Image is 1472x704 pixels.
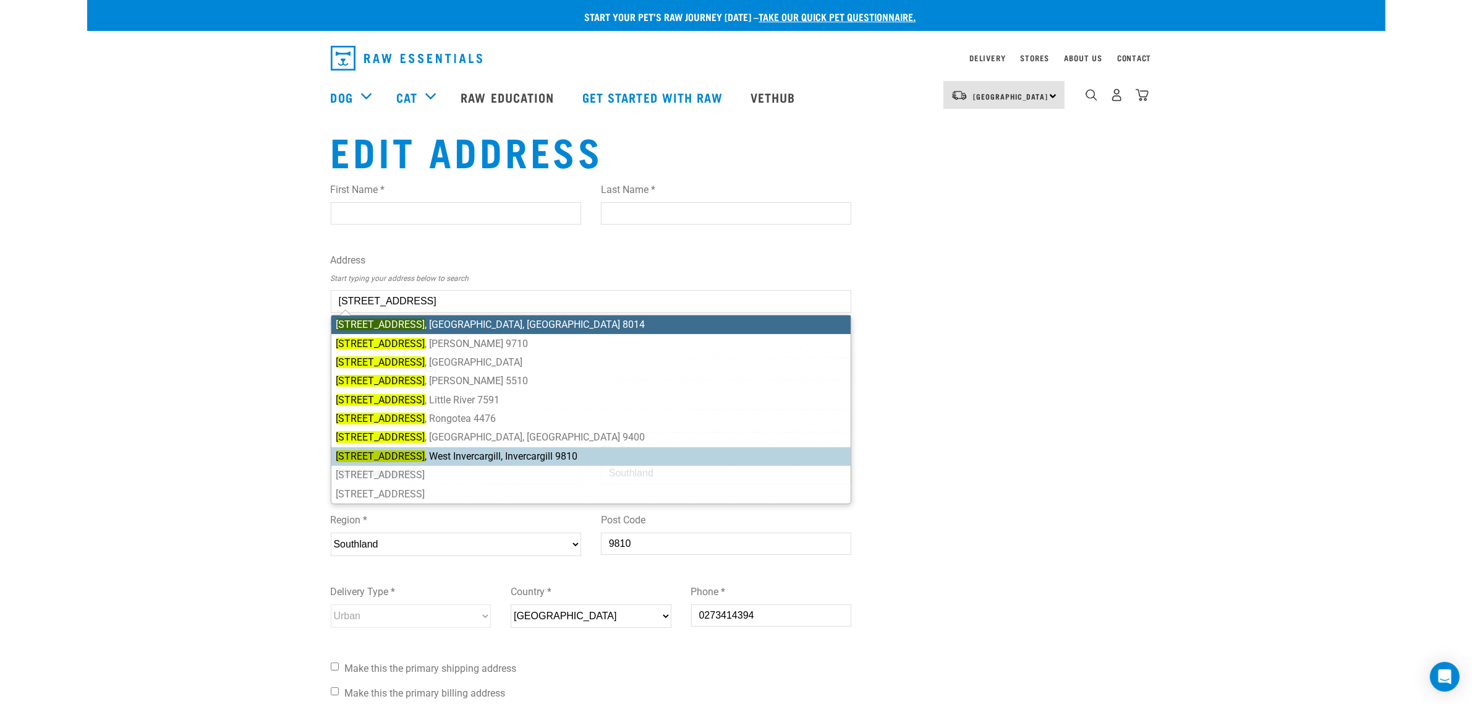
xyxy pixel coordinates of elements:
label: Region * [331,513,581,528]
p: Start your pet’s raw journey [DATE] – [96,9,1395,24]
a: take our quick pet questionnaire. [759,14,916,19]
li: , [PERSON_NAME] 5510 [331,372,851,390]
a: Cat [396,88,417,106]
img: home-icon-1@2x.png [1086,89,1097,101]
input: Make this the primary shipping address [331,663,339,671]
a: Contact [1117,56,1152,60]
img: home-icon@2x.png [1136,88,1149,101]
a: Dog [331,88,353,106]
mark: [STREET_ADDRESS] [336,394,425,406]
li: , Little River 7591 [331,390,851,409]
input: Make this the primary billing address [331,687,339,695]
label: Post Code [601,513,851,528]
mark: [STREET_ADDRESS] [336,338,425,350]
mark: [STREET_ADDRESS] [336,413,425,424]
a: Delivery [969,56,1005,60]
li: , [GEOGRAPHIC_DATA] [331,353,851,372]
label: Phone * [691,585,852,599]
nav: dropdown navigation [321,41,1152,75]
mark: [STREET_ADDRESS] [336,319,425,330]
a: About Us [1064,56,1102,60]
label: Address [331,253,852,268]
mark: [STREET_ADDRESS] [336,356,425,368]
li: , [GEOGRAPHIC_DATA], [GEOGRAPHIC_DATA] 9400 [331,428,851,447]
span: Make this the primary billing address [345,687,506,699]
img: van-moving.png [951,90,968,101]
li: [STREET_ADDRESS] [331,484,851,503]
label: Last Name * [601,182,851,197]
a: Vethub [738,72,811,122]
label: Country * [511,585,671,599]
label: Delivery Type * [331,585,491,599]
mark: [STREET_ADDRESS] [336,431,425,443]
mark: [STREET_ADDRESS] [336,375,425,387]
img: user.png [1110,88,1123,101]
h1: Edit Address [331,128,852,173]
a: Get started with Raw [570,72,738,122]
li: , Rongotea 4476 [331,410,851,428]
li: , West Invercargill, Invercargill 9810 [331,447,851,466]
mark: [STREET_ADDRESS] [336,450,425,462]
label: First Name * [331,182,581,197]
span: [GEOGRAPHIC_DATA] [974,94,1049,98]
img: Raw Essentials Logo [331,46,482,71]
nav: dropdown navigation [87,72,1385,122]
input: e.g. 21 Example Street, Suburb, City [331,290,852,312]
li: [STREET_ADDRESS] [331,466,851,484]
li: , [GEOGRAPHIC_DATA], [GEOGRAPHIC_DATA] 8014 [331,316,851,334]
div: Open Intercom Messenger [1430,662,1460,692]
span: Make this the primary shipping address [345,663,517,674]
a: Raw Education [448,72,569,122]
p: Start typing your address below to search [331,273,852,284]
a: Stores [1021,56,1050,60]
li: , [PERSON_NAME] 9710 [331,334,851,353]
